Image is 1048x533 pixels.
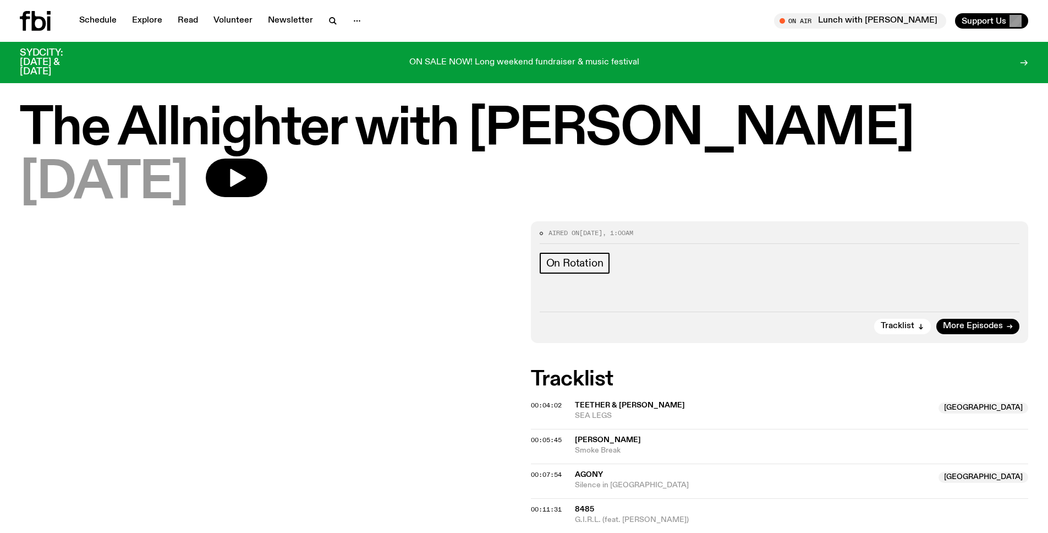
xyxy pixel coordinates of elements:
[531,507,562,513] button: 00:11:31
[575,445,1029,456] span: Smoke Break
[939,403,1028,414] span: [GEOGRAPHIC_DATA]
[20,48,90,77] h3: SYDCITY: [DATE] & [DATE]
[20,159,188,208] span: [DATE]
[575,471,603,478] span: AGONY
[409,58,639,68] p: ON SALE NOW! Long weekend fundraiser & music festival
[874,319,931,334] button: Tracklist
[261,13,320,29] a: Newsletter
[939,472,1028,483] span: [GEOGRAPHIC_DATA]
[881,322,914,330] span: Tracklist
[575,411,932,421] span: SEA LEGS
[575,436,641,444] span: [PERSON_NAME]
[207,13,259,29] a: Volunteer
[943,322,1003,330] span: More Episodes
[774,13,946,29] button: On AirLunch with [PERSON_NAME]
[531,369,1029,389] h2: Tracklist
[531,401,562,410] span: 00:04:02
[955,13,1028,29] button: Support Us
[602,229,633,237] span: , 1:00am
[531,403,562,409] button: 00:04:02
[575,515,1029,525] span: G.I.R.L. (feat. [PERSON_NAME])
[579,229,602,237] span: [DATE]
[540,253,610,274] a: On Rotation
[531,437,562,443] button: 00:05:45
[531,505,562,514] span: 00:11:31
[531,436,562,444] span: 00:05:45
[531,472,562,478] button: 00:07:54
[936,319,1019,334] a: More Episodes
[962,16,1006,26] span: Support Us
[575,480,932,491] span: Silence in [GEOGRAPHIC_DATA]
[125,13,169,29] a: Explore
[171,13,205,29] a: Read
[575,505,594,513] span: 8485
[546,257,603,269] span: On Rotation
[548,229,579,237] span: Aired on
[20,105,1028,154] h1: The Allnighter with [PERSON_NAME]
[575,401,685,409] span: Teether & [PERSON_NAME]
[531,470,562,479] span: 00:07:54
[73,13,123,29] a: Schedule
